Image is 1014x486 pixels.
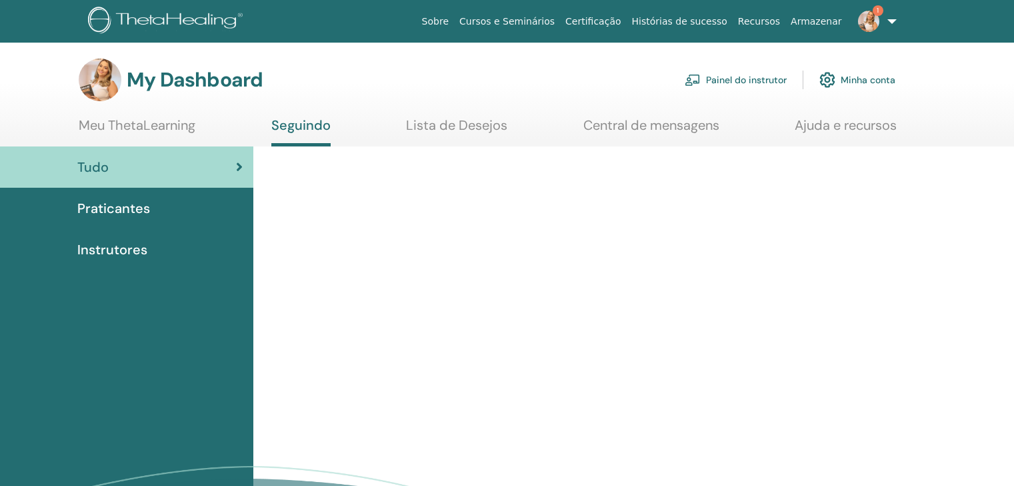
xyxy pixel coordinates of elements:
[271,117,331,146] a: Seguindo
[79,59,121,101] img: default.jpg
[583,117,719,143] a: Central de mensagens
[685,74,701,86] img: chalkboard-teacher.svg
[733,9,785,34] a: Recursos
[858,11,879,32] img: default.jpg
[127,68,263,92] h3: My Dashboard
[785,9,847,34] a: Armazenar
[627,9,733,34] a: Histórias de sucesso
[685,65,787,95] a: Painel do instrutor
[560,9,626,34] a: Certificação
[795,117,897,143] a: Ajuda e recursos
[417,9,454,34] a: Sobre
[819,65,895,95] a: Minha conta
[406,117,507,143] a: Lista de Desejos
[454,9,560,34] a: Cursos e Seminários
[88,7,247,37] img: logo.png
[79,117,195,143] a: Meu ThetaLearning
[77,157,109,177] span: Tudo
[77,240,147,260] span: Instrutores
[819,69,835,91] img: cog.svg
[873,5,883,16] span: 1
[77,198,150,218] span: Praticantes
